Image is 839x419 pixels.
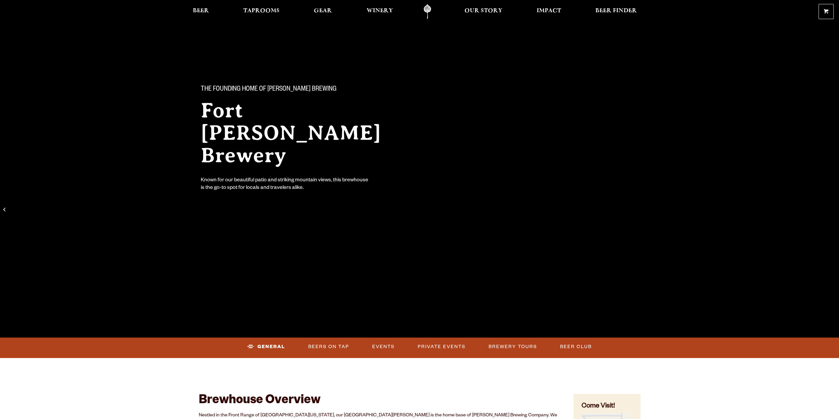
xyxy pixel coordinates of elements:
h2: Brewhouse Overview [199,394,557,408]
span: Impact [537,8,561,14]
a: Beer Club [557,339,594,354]
a: Beer Finder [591,4,641,19]
span: Beer [193,8,209,14]
a: Beer [189,4,213,19]
a: Our Story [460,4,507,19]
a: Impact [532,4,565,19]
a: Gear [310,4,336,19]
a: Odell Home [415,4,440,19]
span: Beer Finder [595,8,637,14]
h2: Fort [PERSON_NAME] Brewery [201,99,406,166]
h4: Come Visit! [582,402,632,411]
a: Brewery Tours [486,339,540,354]
a: Private Events [415,339,468,354]
div: Known for our beautiful patio and striking mountain views, this brewhouse is the go-to spot for l... [201,177,370,192]
a: Beers on Tap [306,339,352,354]
span: The Founding Home of [PERSON_NAME] Brewing [201,85,337,94]
span: Taprooms [243,8,280,14]
span: Winery [367,8,393,14]
a: General [245,339,288,354]
a: Winery [362,4,397,19]
a: Events [370,339,397,354]
span: Gear [314,8,332,14]
span: Our Story [464,8,502,14]
a: Taprooms [239,4,284,19]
